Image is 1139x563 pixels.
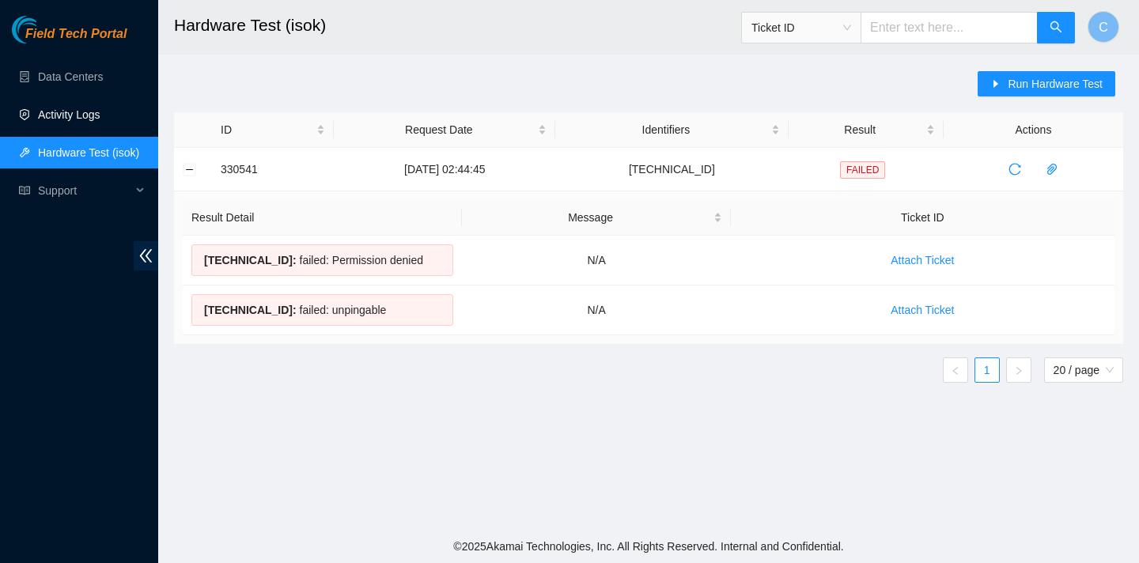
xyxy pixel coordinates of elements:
span: read [19,185,30,196]
a: 1 [975,358,999,382]
a: Activity Logs [38,108,100,121]
button: Collapse row [184,163,196,176]
span: [TECHNICAL_ID] : [204,254,297,266]
td: [DATE] 02:44:45 [334,148,555,191]
span: FAILED [840,161,885,179]
button: search [1037,12,1075,43]
span: paper-clip [1040,163,1064,176]
td: 330541 [212,148,334,191]
td: N/A [462,285,730,335]
button: Attach Ticket [878,247,967,273]
span: Attach Ticket [891,251,954,269]
span: Field Tech Portal [25,27,127,42]
td: [TECHNICAL_ID] [555,148,788,191]
a: Akamai TechnologiesField Tech Portal [12,28,127,49]
div: Page Size [1044,357,1123,383]
th: Ticket ID [731,200,1114,236]
input: Enter text here... [861,12,1038,43]
div: failed: unpingable [191,294,453,326]
span: Attach Ticket [891,301,954,319]
img: Akamai Technologies [12,16,80,43]
span: [TECHNICAL_ID] : [204,304,297,316]
div: failed: Permission denied [191,244,453,276]
a: Hardware Test (isok) [38,146,139,159]
span: search [1050,21,1062,36]
button: right [1006,357,1031,383]
li: 1 [974,357,1000,383]
li: Next Page [1006,357,1031,383]
button: Attach Ticket [878,297,967,323]
span: left [951,366,960,376]
span: double-left [134,241,158,270]
button: reload [1002,157,1027,182]
a: Data Centers [38,70,103,83]
button: paper-clip [1039,157,1065,182]
button: C [1088,11,1119,43]
span: Ticket ID [751,16,851,40]
th: Result Detail [183,200,462,236]
span: reload [1003,163,1027,176]
button: caret-rightRun Hardware Test [978,71,1115,96]
span: right [1014,366,1024,376]
li: Previous Page [943,357,968,383]
span: C [1099,17,1108,37]
span: Run Hardware Test [1008,75,1103,93]
td: N/A [462,236,730,285]
span: caret-right [990,78,1001,91]
span: Support [38,175,131,206]
th: Actions [944,112,1123,148]
span: 20 / page [1054,358,1114,382]
button: left [943,357,968,383]
footer: © 2025 Akamai Technologies, Inc. All Rights Reserved. Internal and Confidential. [158,530,1139,563]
